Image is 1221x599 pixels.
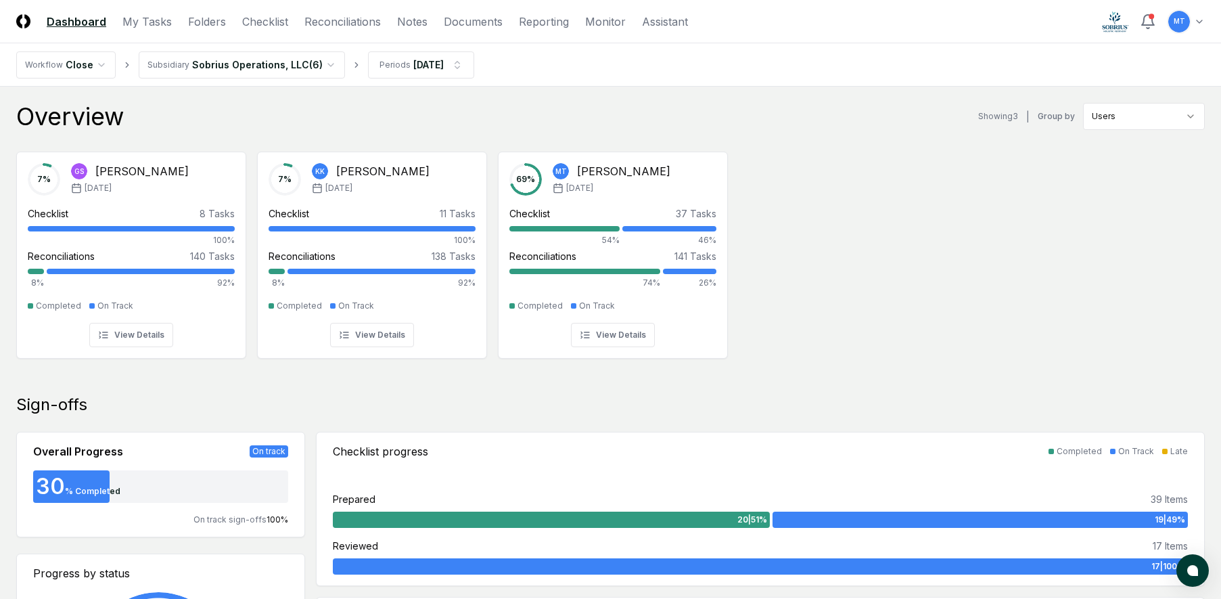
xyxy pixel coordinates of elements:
[432,249,476,263] div: 138 Tasks
[1057,445,1102,458] div: Completed
[97,300,133,312] div: On Track
[498,141,728,359] a: 69%MT[PERSON_NAME][DATE]Checklist37 Tasks54%46%Reconciliations141 Tasks74%26%CompletedOn TrackVie...
[25,59,63,71] div: Workflow
[85,182,112,194] span: [DATE]
[676,206,716,221] div: 37 Tasks
[555,167,567,177] span: MT
[16,51,474,79] nav: breadcrumb
[16,14,30,28] img: Logo
[190,249,235,263] div: 140 Tasks
[674,249,716,263] div: 141 Tasks
[577,163,670,179] div: [PERSON_NAME]
[269,277,285,289] div: 8%
[147,59,189,71] div: Subsidiary
[1176,554,1209,587] button: atlas-launcher
[193,514,267,525] span: On track sign-offs
[566,182,593,194] span: [DATE]
[330,323,414,347] button: View Details
[333,539,378,553] div: Reviewed
[338,300,374,312] div: On Track
[579,300,615,312] div: On Track
[978,110,1018,123] div: Showing 3
[622,234,716,246] div: 46%
[242,14,288,30] a: Checklist
[315,167,325,177] span: KK
[250,445,288,458] div: On track
[509,277,660,289] div: 74%
[1102,11,1129,32] img: Sobrius logo
[269,234,476,246] div: 100%
[74,167,84,177] span: GS
[444,14,503,30] a: Documents
[28,277,44,289] div: 8%
[188,14,226,30] a: Folders
[397,14,428,30] a: Notes
[28,206,68,221] div: Checklist
[33,476,65,497] div: 30
[304,14,381,30] a: Reconciliations
[325,182,352,194] span: [DATE]
[200,206,235,221] div: 8 Tasks
[1151,560,1185,573] span: 17 | 100 %
[16,103,124,130] div: Overview
[519,14,569,30] a: Reporting
[1174,16,1185,26] span: MT
[585,14,626,30] a: Monitor
[257,141,487,359] a: 7%KK[PERSON_NAME][DATE]Checklist11 Tasks100%Reconciliations138 Tasks8%92%CompletedOn TrackView De...
[65,485,120,497] div: % Completed
[277,300,322,312] div: Completed
[571,323,655,347] button: View Details
[336,163,430,179] div: [PERSON_NAME]
[28,249,95,263] div: Reconciliations
[16,394,1205,416] div: Sign-offs
[89,323,173,347] button: View Details
[267,514,288,525] span: 100 %
[333,492,375,506] div: Prepared
[1155,514,1185,526] span: 19 | 49 %
[36,300,81,312] div: Completed
[737,514,767,526] span: 20 | 51 %
[33,565,288,581] div: Progress by status
[316,432,1205,586] a: Checklist progressCompletedOn TrackLatePrepared39 Items20|51%19|49%Reviewed17 Items17|100%
[663,277,716,289] div: 26%
[16,141,246,359] a: 7%GS[PERSON_NAME][DATE]Checklist8 Tasks100%Reconciliations140 Tasks8%92%CompletedOn TrackView Det...
[509,249,576,263] div: Reconciliations
[269,249,336,263] div: Reconciliations
[642,14,688,30] a: Assistant
[1153,539,1188,553] div: 17 Items
[47,14,106,30] a: Dashboard
[269,206,309,221] div: Checklist
[413,58,444,72] div: [DATE]
[95,163,189,179] div: [PERSON_NAME]
[379,59,411,71] div: Periods
[1151,492,1188,506] div: 39 Items
[122,14,172,30] a: My Tasks
[1026,110,1030,124] div: |
[1167,9,1191,34] button: MT
[33,443,123,460] div: Overall Progress
[333,443,428,460] div: Checklist progress
[287,277,476,289] div: 92%
[509,206,550,221] div: Checklist
[440,206,476,221] div: 11 Tasks
[1038,112,1075,120] label: Group by
[28,234,235,246] div: 100%
[47,277,235,289] div: 92%
[1170,445,1188,458] div: Late
[517,300,563,312] div: Completed
[368,51,474,79] button: Periods[DATE]
[1118,445,1154,458] div: On Track
[509,234,620,246] div: 54%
